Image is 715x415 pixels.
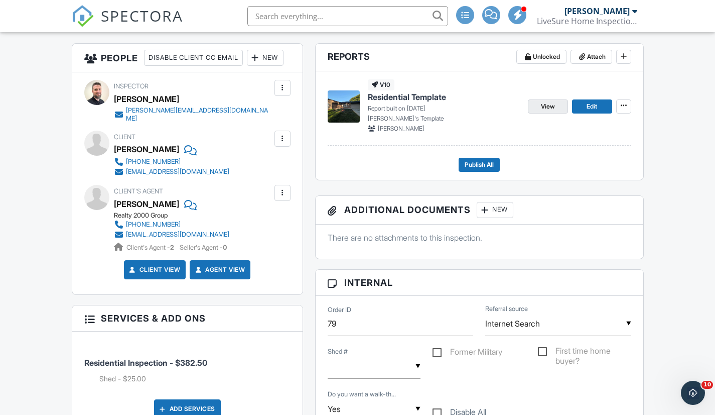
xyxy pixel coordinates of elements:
[247,6,448,26] input: Search everything...
[114,142,179,157] div: [PERSON_NAME]
[114,167,229,177] a: [EMAIL_ADDRESS][DOMAIN_NAME]
[114,212,237,220] div: Realty 2000 Group
[537,16,637,26] div: LiveSure Home Inspections
[114,91,179,107] div: [PERSON_NAME]
[223,244,227,251] strong: 0
[193,265,245,275] a: Agent View
[316,270,643,296] h3: Internal
[681,381,705,405] iframe: Intercom live chat
[72,305,303,332] h3: Services & Add ons
[127,265,181,275] a: Client View
[433,347,502,360] label: Former Military
[247,50,283,66] div: New
[99,374,291,384] li: Add on: Shed
[114,157,229,167] a: [PHONE_NUMBER]
[126,107,272,123] div: [PERSON_NAME][EMAIL_ADDRESS][DOMAIN_NAME]
[126,158,181,166] div: [PHONE_NUMBER]
[84,339,291,391] li: Service: Residential Inspection
[328,232,631,243] p: There are no attachments to this inspection.
[126,168,229,176] div: [EMAIL_ADDRESS][DOMAIN_NAME]
[701,381,713,389] span: 10
[114,107,272,123] a: [PERSON_NAME][EMAIL_ADDRESS][DOMAIN_NAME]
[126,231,229,239] div: [EMAIL_ADDRESS][DOMAIN_NAME]
[114,230,229,240] a: [EMAIL_ADDRESS][DOMAIN_NAME]
[114,82,149,90] span: Inspector
[328,305,351,315] label: Order ID
[180,244,227,251] span: Seller's Agent -
[126,244,176,251] span: Client's Agent -
[564,6,630,16] div: [PERSON_NAME]
[114,220,229,230] a: [PHONE_NUMBER]
[101,5,183,26] span: SPECTORA
[72,44,303,72] h3: People
[328,390,396,399] label: Do you want a walk-through after the inspection?
[328,347,348,356] label: Shed #
[538,346,631,359] label: First time home buyer?
[126,221,181,229] div: [PHONE_NUMBER]
[114,187,163,195] span: Client's Agent
[114,196,179,212] a: [PERSON_NAME]
[84,358,207,368] span: Residential Inspection - $382.50
[316,196,643,225] h3: Additional Documents
[170,244,174,251] strong: 2
[477,202,513,218] div: New
[72,5,94,27] img: The Best Home Inspection Software - Spectora
[114,133,135,141] span: Client
[485,304,528,314] label: Referral source
[72,14,183,35] a: SPECTORA
[144,50,243,66] div: Disable Client CC Email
